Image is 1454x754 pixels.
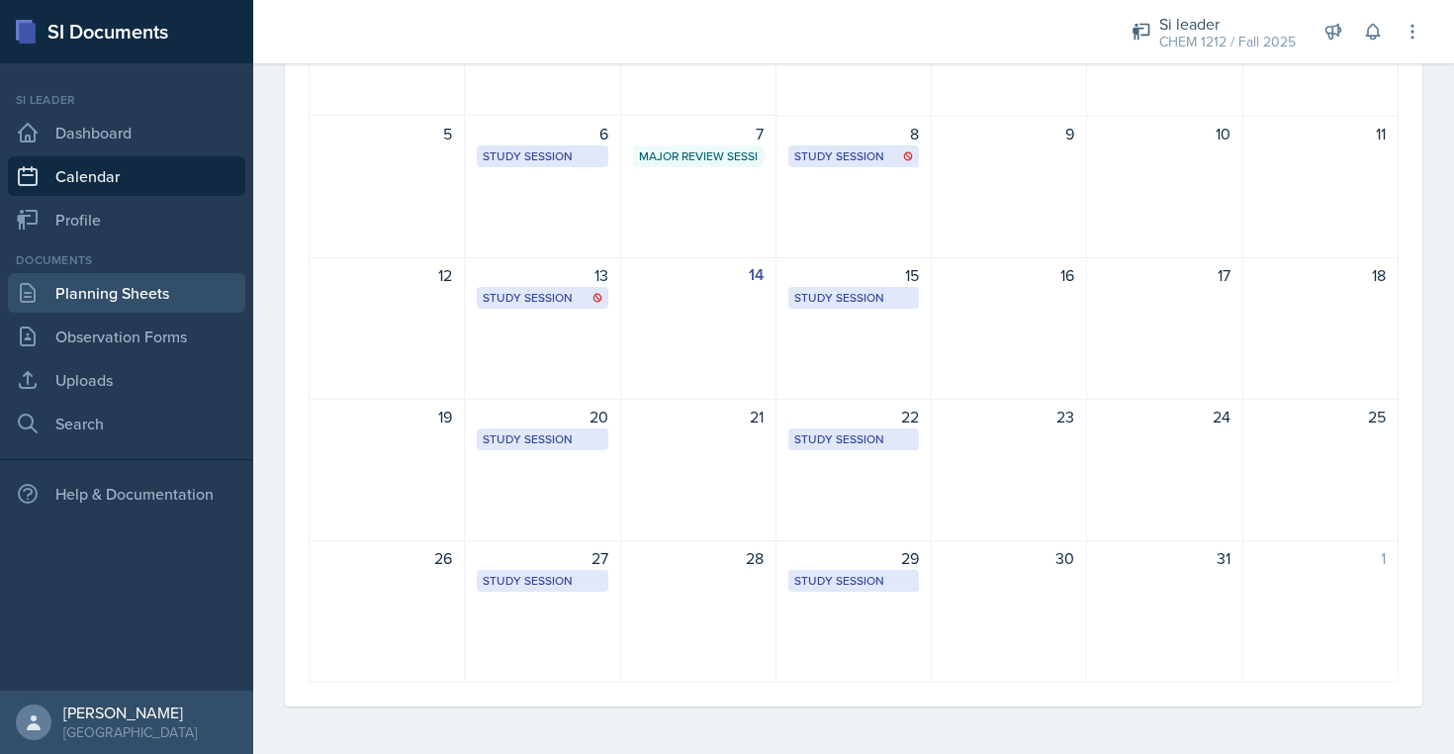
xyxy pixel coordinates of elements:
[1099,122,1229,145] div: 10
[8,91,245,109] div: Si leader
[1099,405,1229,428] div: 24
[477,405,607,428] div: 20
[8,113,245,152] a: Dashboard
[944,263,1074,287] div: 16
[1255,263,1386,287] div: 18
[8,317,245,356] a: Observation Forms
[483,430,601,448] div: Study Session
[483,572,601,590] div: Study Session
[8,404,245,443] a: Search
[321,405,452,428] div: 19
[483,147,601,165] div: Study Session
[8,200,245,239] a: Profile
[63,722,197,742] div: [GEOGRAPHIC_DATA]
[1255,405,1386,428] div: 25
[8,360,245,400] a: Uploads
[8,251,245,269] div: Documents
[1255,122,1386,145] div: 11
[8,273,245,313] a: Planning Sheets
[321,122,452,145] div: 5
[321,263,452,287] div: 12
[477,263,607,287] div: 13
[794,289,913,307] div: Study Session
[788,122,919,145] div: 8
[63,703,197,722] div: [PERSON_NAME]
[633,263,764,287] div: 14
[794,430,913,448] div: Study Session
[633,122,764,145] div: 7
[8,156,245,196] a: Calendar
[8,474,245,514] div: Help & Documentation
[1099,546,1229,570] div: 31
[477,546,607,570] div: 27
[633,546,764,570] div: 28
[944,546,1074,570] div: 30
[1159,32,1296,52] div: CHEM 1212 / Fall 2025
[477,122,607,145] div: 6
[1255,546,1386,570] div: 1
[483,289,601,307] div: Study Session
[633,405,764,428] div: 21
[639,147,758,165] div: Major Review Session
[794,572,913,590] div: Study Session
[1099,263,1229,287] div: 17
[944,122,1074,145] div: 9
[788,405,919,428] div: 22
[944,405,1074,428] div: 23
[788,263,919,287] div: 15
[788,546,919,570] div: 29
[794,147,913,165] div: Study Session
[1159,12,1296,36] div: Si leader
[321,546,452,570] div: 26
